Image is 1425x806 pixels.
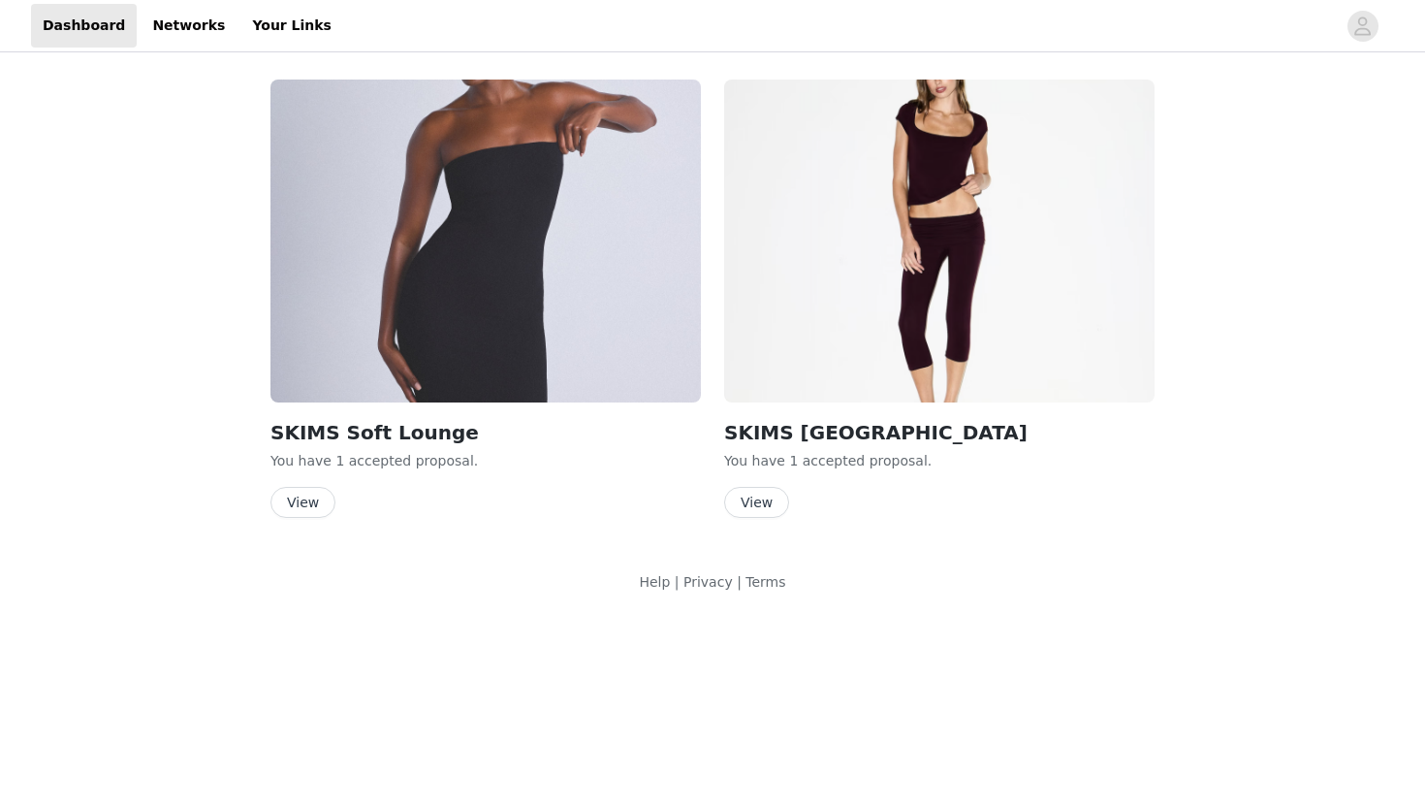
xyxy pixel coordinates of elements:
a: Dashboard [31,4,137,48]
span: | [737,574,742,590]
div: avatar [1353,11,1372,42]
button: View [270,487,335,518]
span: | [675,574,680,590]
a: View [724,496,789,510]
a: Help [639,574,670,590]
a: Your Links [240,4,343,48]
p: You have 1 accepted proposal . [270,451,701,471]
h2: SKIMS [GEOGRAPHIC_DATA] [724,418,1155,447]
button: View [724,487,789,518]
a: Networks [141,4,237,48]
p: You have 1 accepted proposal . [724,451,1155,471]
a: View [270,496,335,510]
a: Privacy [683,574,733,590]
img: SKIMS [724,80,1155,403]
h2: SKIMS Soft Lounge [270,418,701,447]
img: SKIMS [270,80,701,403]
a: Terms [745,574,785,590]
